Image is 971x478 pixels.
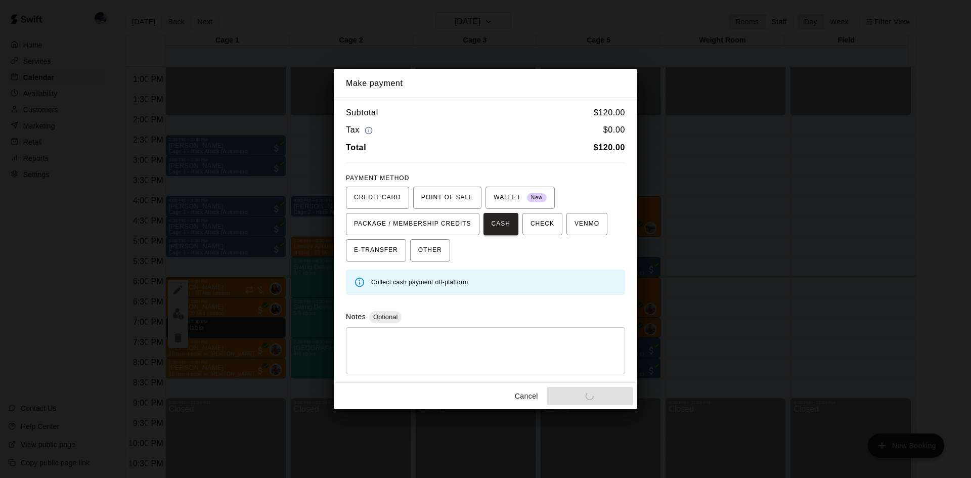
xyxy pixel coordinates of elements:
[494,190,547,206] span: WALLET
[346,313,366,321] label: Notes
[346,213,479,235] button: PACKAGE / MEMBERSHIP CREDITS
[369,313,402,321] span: Optional
[527,191,547,205] span: New
[418,242,442,258] span: OTHER
[594,106,625,119] h6: $ 120.00
[594,143,625,152] b: $ 120.00
[354,190,401,206] span: CREDIT CARD
[531,216,554,232] span: CHECK
[421,190,473,206] span: POINT OF SALE
[492,216,510,232] span: CASH
[522,213,562,235] button: CHECK
[575,216,599,232] span: VENMO
[603,123,625,137] h6: $ 0.00
[371,279,468,286] span: Collect cash payment off-platform
[354,242,398,258] span: E-TRANSFER
[354,216,471,232] span: PACKAGE / MEMBERSHIP CREDITS
[346,187,409,209] button: CREDIT CARD
[566,213,607,235] button: VENMO
[346,123,375,137] h6: Tax
[413,187,481,209] button: POINT OF SALE
[346,239,406,262] button: E-TRANSFER
[346,106,378,119] h6: Subtotal
[334,69,637,98] h2: Make payment
[410,239,450,262] button: OTHER
[483,213,518,235] button: CASH
[346,175,409,182] span: PAYMENT METHOD
[485,187,555,209] button: WALLET New
[346,143,366,152] b: Total
[510,387,543,406] button: Cancel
